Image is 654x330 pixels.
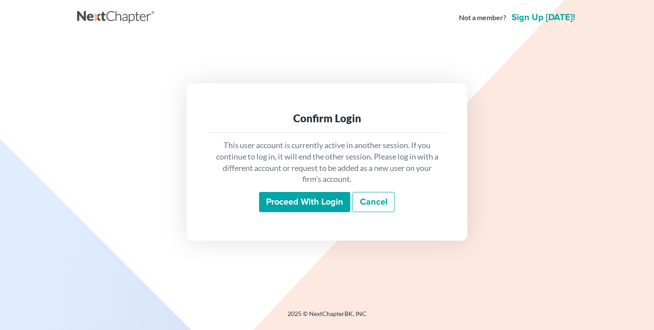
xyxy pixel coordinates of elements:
[215,140,439,185] p: This user account is currently active in another session. If you continue to log in, it will end ...
[77,309,577,325] div: 2025 © NextChapterBK, INC
[352,192,395,212] a: Cancel
[459,13,506,23] strong: Not a member?
[259,192,350,212] input: Proceed with login
[510,13,577,22] a: Sign up [DATE]!
[215,111,439,125] div: Confirm Login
